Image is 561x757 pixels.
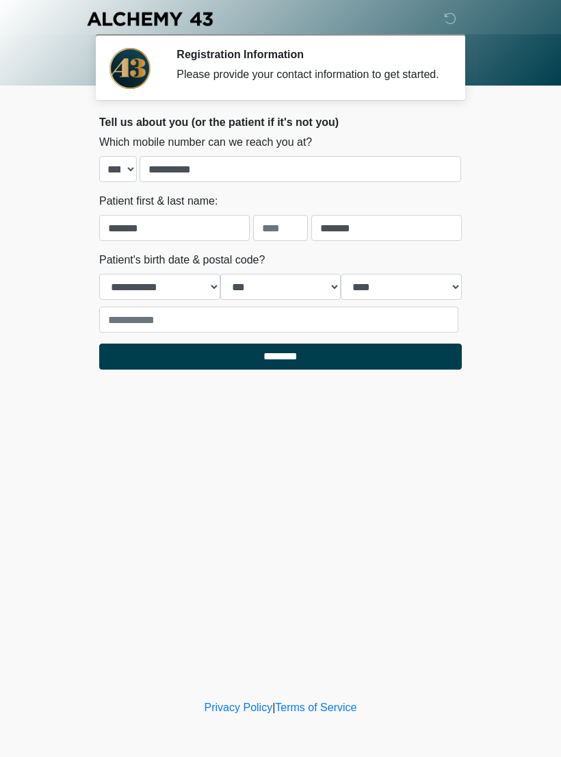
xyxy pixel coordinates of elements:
h2: Registration Information [177,48,441,61]
label: Patient first & last name: [99,193,218,209]
a: Terms of Service [275,702,356,713]
img: Agent Avatar [109,48,151,89]
a: | [272,702,275,713]
label: Patient's birth date & postal code? [99,252,265,268]
img: Alchemy 43 Logo [86,10,214,27]
a: Privacy Policy [205,702,273,713]
div: Please provide your contact information to get started. [177,66,441,83]
label: Which mobile number can we reach you at? [99,134,312,151]
h2: Tell us about you (or the patient if it's not you) [99,116,462,129]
